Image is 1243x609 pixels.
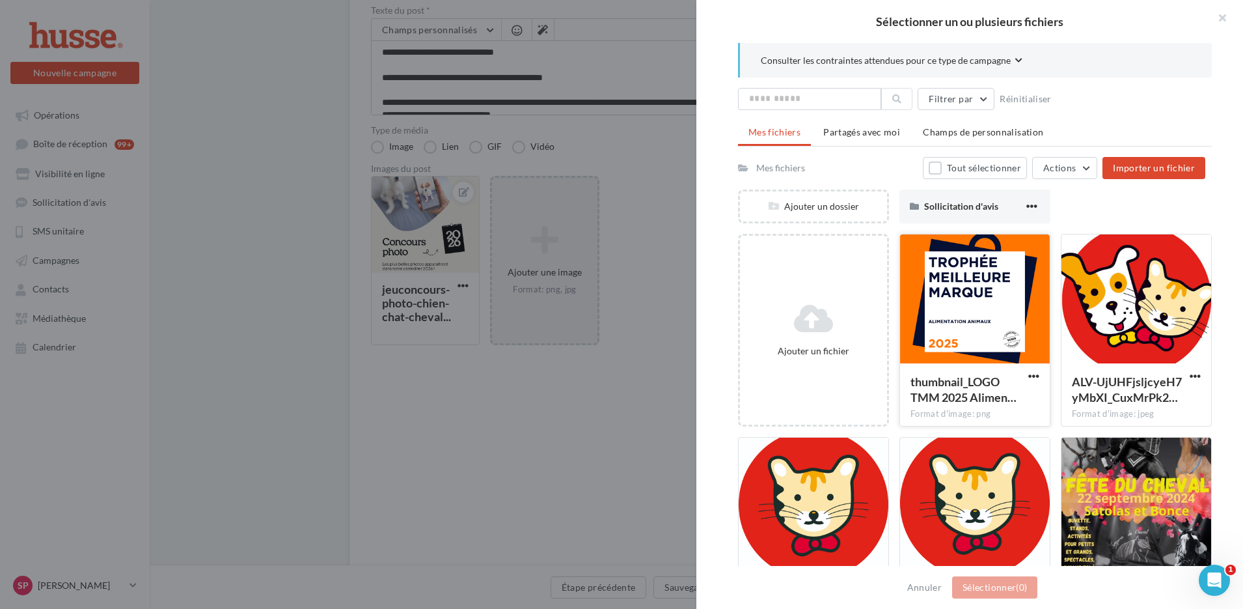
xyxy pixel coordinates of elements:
[740,200,887,213] div: Ajouter un dossier
[1016,582,1027,593] span: (0)
[745,345,882,358] div: Ajouter un fichier
[1043,162,1076,173] span: Actions
[918,88,994,110] button: Filtrer par
[994,91,1057,107] button: Réinitialiser
[717,16,1222,27] h2: Sélectionner un ou plusieurs fichiers
[910,408,1039,420] div: Format d'image: png
[923,126,1043,137] span: Champs de personnalisation
[1199,565,1230,596] iframe: Intercom live chat
[910,375,1017,404] span: thumbnail_LOGO TMM 2025 Alimentation animaux-
[902,580,947,595] button: Annuler
[756,162,805,175] div: Mes fichiers
[1032,157,1097,179] button: Actions
[1072,408,1201,420] div: Format d'image: jpeg
[823,126,900,137] span: Partagés avec moi
[748,126,800,137] span: Mes fichiers
[1225,565,1236,575] span: 1
[924,201,998,212] span: Sollicitation d'avis
[923,157,1027,179] button: Tout sélectionner
[1072,375,1182,404] span: ALV-UjUHFjsljcyeH7yMbXI_CuxMrPk2dQYZAft8hHuOOS2d7jZ3Ij4o
[952,576,1037,599] button: Sélectionner(0)
[1113,162,1195,173] span: Importer un fichier
[1102,157,1205,179] button: Importer un fichier
[761,53,1022,70] button: Consulter les contraintes attendues pour ce type de campagne
[761,54,1011,67] span: Consulter les contraintes attendues pour ce type de campagne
